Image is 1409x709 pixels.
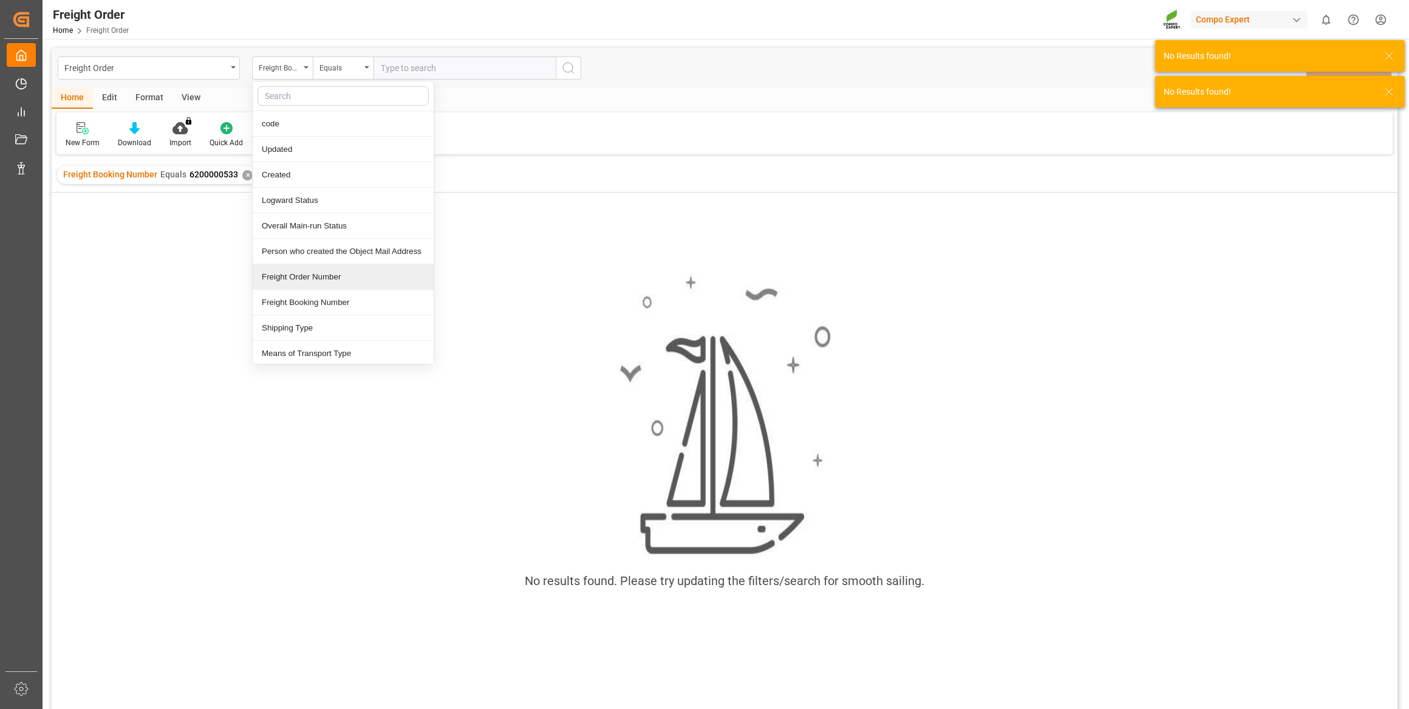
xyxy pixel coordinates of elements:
button: close menu [252,57,313,80]
div: Download [118,137,151,148]
div: Format [126,88,172,109]
div: Freight Order [53,5,129,24]
div: Logward Status [253,188,434,213]
div: Freight Booking Number [259,60,300,74]
span: Freight Booking Number [63,170,157,179]
div: Equals [319,60,361,74]
div: Freight Booking Number [253,290,434,315]
button: search button [556,57,581,80]
div: Shipping Type [253,315,434,341]
div: Person who created the Object Mail Address [253,239,434,264]
div: No Results found! [1164,86,1373,98]
span: Equals [160,170,186,179]
div: Freight Order Number [253,264,434,290]
div: Freight Order [64,60,227,75]
div: No results found. Please try updating the filters/search for smooth sailing. [525,572,924,590]
a: Home [53,26,73,35]
input: Type to search [374,57,556,80]
img: smooth_sailing.jpeg [618,273,831,557]
div: Means of Transport Type [253,341,434,366]
button: open menu [313,57,374,80]
button: open menu [58,57,240,80]
input: Search [258,86,429,106]
div: No Results found! [1164,50,1373,63]
div: New Form [66,137,100,148]
div: Overall Main-run Status [253,213,434,239]
div: Edit [93,88,126,109]
div: Home [52,88,93,109]
div: ✕ [242,170,253,180]
div: View [172,88,210,109]
div: Updated [253,137,434,162]
div: Quick Add [210,137,243,148]
div: code [253,111,434,137]
div: Created [253,162,434,188]
span: 6200000533 [189,170,238,179]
